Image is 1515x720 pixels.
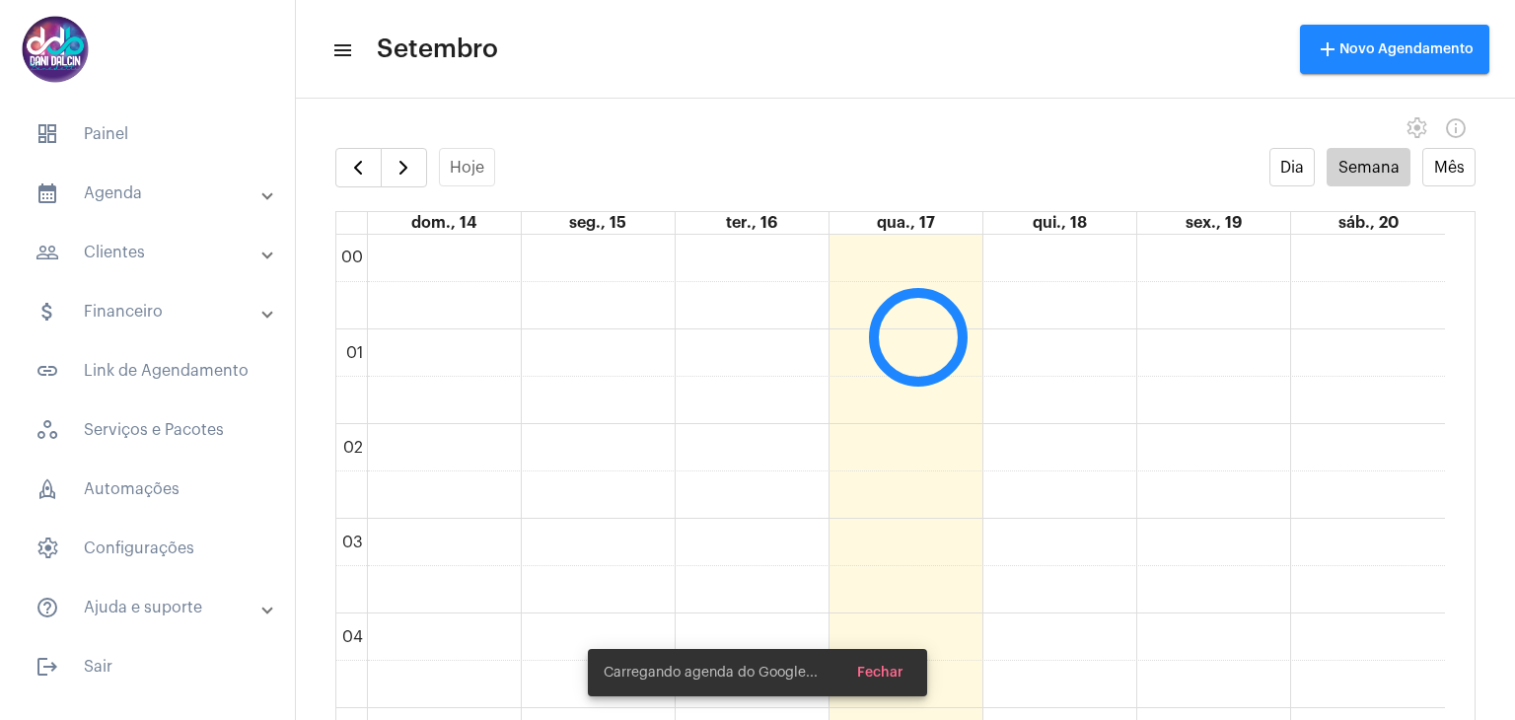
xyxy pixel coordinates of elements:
span: Sair [20,643,275,690]
div: 04 [338,628,367,646]
mat-icon: sidenav icon [331,38,351,62]
mat-icon: sidenav icon [36,300,59,324]
mat-expansion-panel-header: sidenav iconFinanceiro [12,288,295,335]
mat-icon: sidenav icon [36,596,59,619]
span: Configurações [20,525,275,572]
button: Mês [1422,148,1476,186]
div: 01 [342,344,367,362]
mat-panel-title: Agenda [36,181,263,205]
a: 18 de setembro de 2025 [1029,212,1091,234]
img: 5016df74-caca-6049-816a-988d68c8aa82.png [16,10,95,89]
span: Novo Agendamento [1316,42,1474,56]
mat-panel-title: Financeiro [36,300,263,324]
a: 16 de setembro de 2025 [722,212,781,234]
mat-panel-title: Ajuda e suporte [36,596,263,619]
button: settings [1397,108,1436,148]
mat-icon: Info [1444,116,1468,140]
a: 19 de setembro de 2025 [1182,212,1246,234]
mat-icon: sidenav icon [36,359,59,383]
span: Automações [20,466,275,513]
button: Semana [1327,148,1410,186]
a: 15 de setembro de 2025 [565,212,630,234]
mat-icon: sidenav icon [36,181,59,205]
mat-icon: sidenav icon [36,241,59,264]
span: Setembro [377,34,498,65]
mat-panel-title: Clientes [36,241,263,264]
button: Semana Anterior [335,148,382,187]
span: Fechar [857,666,903,680]
div: 00 [337,249,367,266]
div: 03 [338,534,367,551]
button: Próximo Semana [381,148,427,187]
span: Carregando agenda do Google... [604,663,818,683]
span: Serviços e Pacotes [20,406,275,454]
button: Dia [1269,148,1316,186]
a: 20 de setembro de 2025 [1335,212,1403,234]
button: Novo Agendamento [1300,25,1489,74]
span: sidenav icon [36,418,59,442]
mat-expansion-panel-header: sidenav iconAjuda e suporte [12,584,295,631]
span: sidenav icon [36,122,59,146]
button: Info [1436,108,1476,148]
mat-icon: sidenav icon [36,655,59,679]
span: sidenav icon [36,477,59,501]
a: 17 de setembro de 2025 [873,212,939,234]
mat-expansion-panel-header: sidenav iconClientes [12,229,295,276]
a: 14 de setembro de 2025 [407,212,480,234]
div: 02 [339,439,367,457]
button: Hoje [439,148,496,186]
mat-icon: add [1316,37,1339,61]
span: Painel [20,110,275,158]
span: sidenav icon [36,537,59,560]
span: settings [1405,116,1428,140]
mat-expansion-panel-header: sidenav iconAgenda [12,170,295,217]
span: Link de Agendamento [20,347,275,395]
